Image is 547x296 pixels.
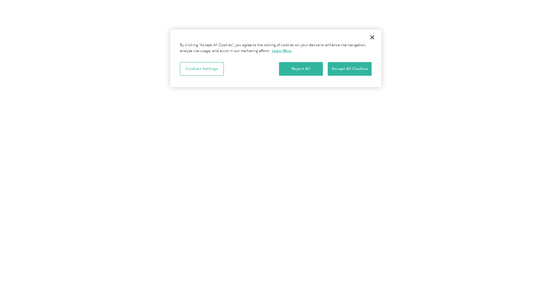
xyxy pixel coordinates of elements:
[170,30,381,87] div: Privacy
[180,62,224,76] button: Cookies Settings
[180,43,372,54] div: By clicking “Accept All Cookies”, you agree to the storing of cookies on your device to enhance s...
[279,62,323,76] button: Reject All
[170,30,381,87] div: Cookie banner
[365,30,379,45] button: Close
[328,62,372,76] button: Accept All Cookies
[272,48,292,53] a: More information about your privacy, opens in a new tab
